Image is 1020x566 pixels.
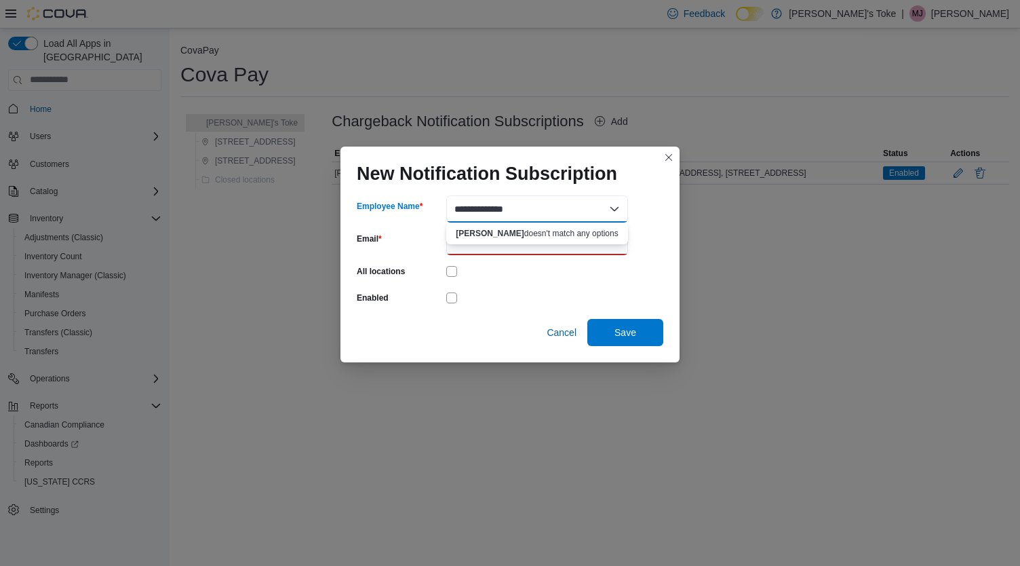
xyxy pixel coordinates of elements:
[456,229,524,238] strong: [PERSON_NAME]
[587,319,663,346] button: Save
[357,201,423,212] label: Employee Name
[357,293,389,303] label: Enabled
[541,319,582,346] button: Cancel
[609,204,620,214] button: Close list of options
[614,326,636,339] span: Save
[661,149,677,166] button: Closes this modal window
[357,233,382,244] label: Email
[357,266,405,277] label: All locations
[547,326,576,339] span: Cancel
[452,228,623,239] p: doesn't match any options
[357,163,617,185] h1: New Notification Subscription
